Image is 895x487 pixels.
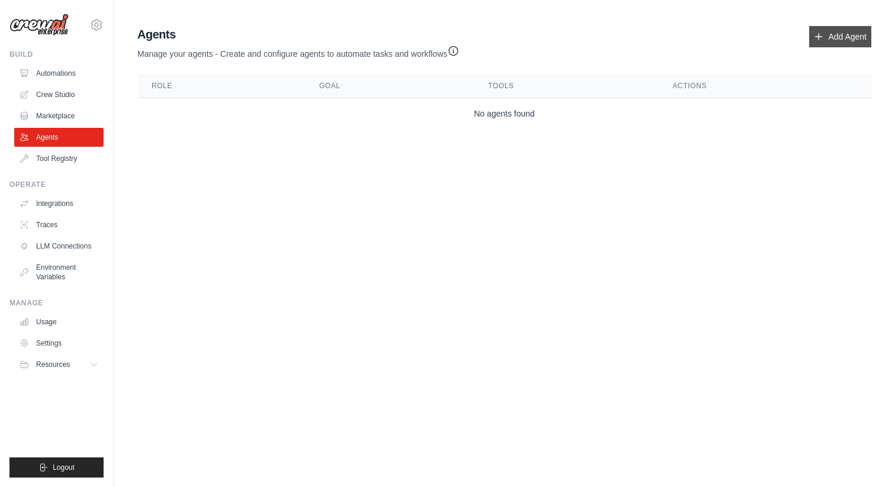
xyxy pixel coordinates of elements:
a: LLM Connections [14,237,104,256]
th: Role [137,74,305,98]
h2: Agents [137,26,459,43]
a: Environment Variables [14,258,104,286]
a: Usage [14,312,104,331]
th: Goal [305,74,474,98]
a: Traces [14,215,104,234]
div: Operate [9,180,104,189]
th: Tools [474,74,659,98]
a: Settings [14,334,104,353]
a: Tool Registry [14,149,104,168]
a: Add Agent [809,26,871,47]
div: Build [9,50,104,59]
button: Resources [14,355,104,374]
a: Automations [14,64,104,83]
td: No agents found [137,98,871,130]
a: Integrations [14,194,104,213]
p: Manage your agents - Create and configure agents to automate tasks and workflows [137,43,459,60]
a: Marketplace [14,107,104,125]
th: Actions [658,74,871,98]
button: Logout [9,457,104,478]
span: Logout [53,463,75,472]
a: Crew Studio [14,85,104,104]
img: Logo [9,14,69,36]
a: Agents [14,128,104,147]
div: Manage [9,298,104,308]
span: Resources [36,360,70,369]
